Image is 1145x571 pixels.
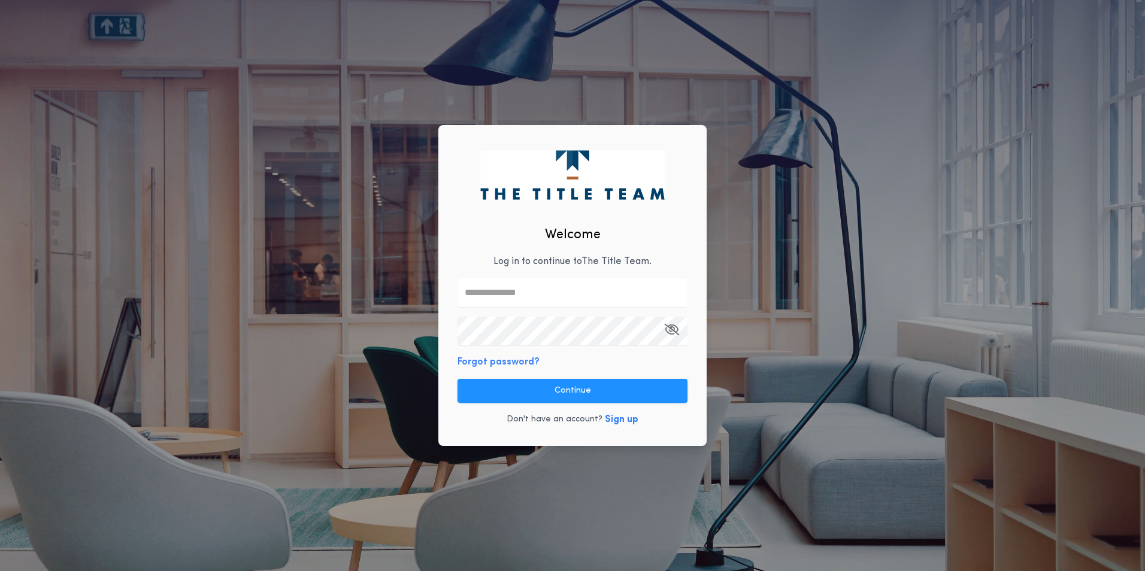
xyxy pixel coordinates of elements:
[605,412,638,427] button: Sign up
[458,355,540,369] button: Forgot password?
[480,150,664,199] img: logo
[545,225,601,245] h2: Welcome
[493,254,652,269] p: Log in to continue to The Title Team .
[458,379,687,403] button: Continue
[507,414,602,426] p: Don't have an account?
